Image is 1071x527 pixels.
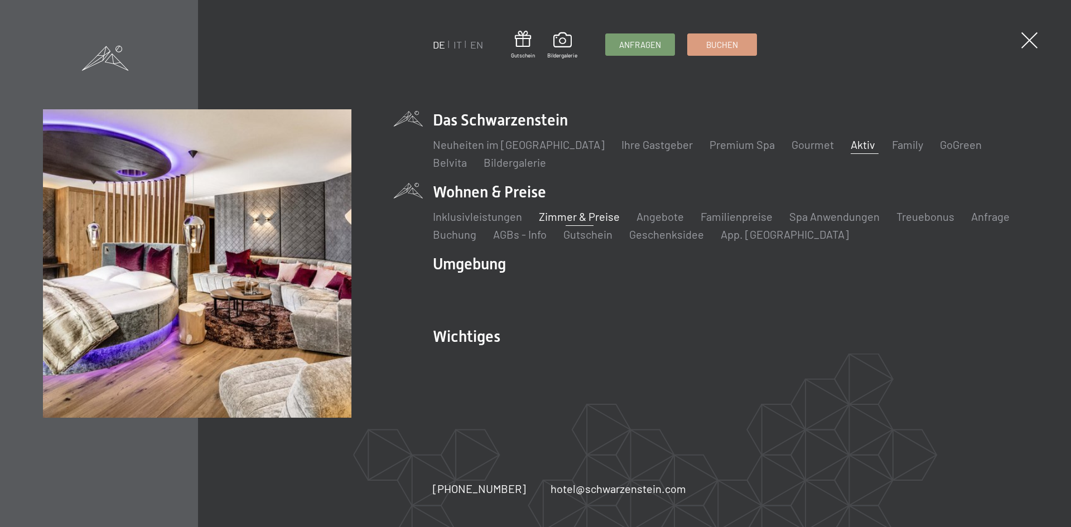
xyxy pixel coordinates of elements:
a: GoGreen [940,138,982,151]
a: Spa Anwendungen [789,210,880,223]
a: Familienpreise [701,210,773,223]
a: IT [454,38,462,51]
a: AGBs - Info [493,228,547,241]
a: Premium Spa [710,138,775,151]
a: Bildergalerie [484,156,546,169]
a: Aktiv [851,138,875,151]
span: Gutschein [511,51,535,59]
a: Anfragen [606,34,674,55]
a: App. [GEOGRAPHIC_DATA] [721,228,849,241]
span: Buchen [706,39,738,51]
a: Bildergalerie [547,32,577,59]
a: Belvita [433,156,467,169]
span: Bildergalerie [547,51,577,59]
a: DE [433,38,445,51]
a: Gourmet [792,138,834,151]
a: EN [470,38,483,51]
a: Gutschein [511,31,535,59]
a: Family [892,138,923,151]
a: Angebote [636,210,684,223]
a: hotel@schwarzenstein.com [551,481,686,496]
a: [PHONE_NUMBER] [433,481,526,496]
span: Anfragen [619,39,661,51]
a: Treuebonus [896,210,954,223]
a: Zimmer & Preise [539,210,620,223]
a: Anfrage [971,210,1010,223]
span: [PHONE_NUMBER] [433,482,526,495]
a: Neuheiten im [GEOGRAPHIC_DATA] [433,138,605,151]
a: Buchen [688,34,756,55]
a: Geschenksidee [629,228,704,241]
a: Inklusivleistungen [433,210,522,223]
a: Gutschein [563,228,612,241]
a: Buchung [433,228,476,241]
a: Ihre Gastgeber [621,138,693,151]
